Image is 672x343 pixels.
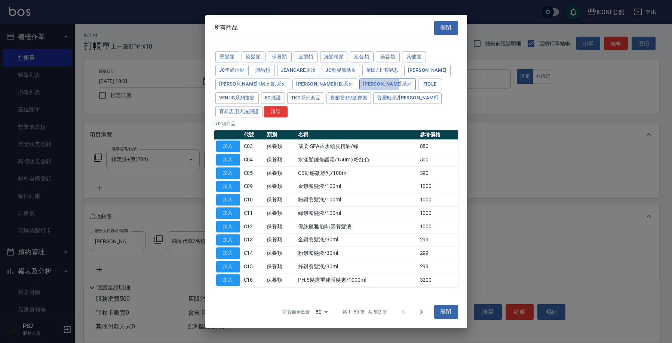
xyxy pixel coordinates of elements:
td: 390 [418,166,458,180]
button: 洗髮精類 [320,51,348,63]
button: 加入 [216,194,240,206]
td: C10 [242,193,265,207]
td: 299 [418,233,458,247]
td: C04 [242,153,265,167]
td: 保養類 [265,260,296,274]
button: 其他類 [402,51,426,63]
td: 綠鑽養髮液/100ml [296,207,418,220]
button: 造型類 [294,51,318,63]
td: 299 [418,260,458,274]
td: 1000 [418,193,458,207]
td: C11 [242,207,265,220]
button: 關閉 [434,305,458,319]
td: 500 [418,153,458,167]
td: 綠鑽養髮液/30ml [296,260,418,274]
button: JC年終活動 [215,65,249,76]
button: 美容類 [376,51,400,63]
td: 保養類 [265,166,296,180]
td: 葳柔-SPA香水頭皮精油/綠 [296,140,418,153]
td: 金鑽養髮液/100ml [296,180,418,193]
button: Go to next page [412,303,430,321]
td: C12 [242,220,265,233]
button: [PERSON_NAME] iM上質.系列 [215,78,291,90]
button: JC母親節活動 [322,65,360,76]
td: C15 [242,260,265,274]
button: 加入 [216,181,240,192]
button: 加入 [216,207,240,219]
td: 保養類 [265,180,296,193]
button: [PERSON_NAME]HB.系列 [292,78,357,90]
button: 加入 [216,167,240,179]
td: 保養類 [265,247,296,260]
td: 299 [418,247,458,260]
button: Venus系列接髮 [215,92,259,104]
button: TKO系列商品 [287,92,325,104]
button: 保養類 [268,51,292,63]
td: 保養類 [265,207,296,220]
p: 每頁顯示數量 [283,309,310,315]
td: CS動感微塑乳/100ml [296,166,418,180]
button: 加入 [216,261,240,272]
td: 880 [418,140,458,153]
button: [PERSON_NAME]系列 [359,78,416,90]
button: 加入 [216,247,240,259]
button: 清除 [264,106,288,118]
button: [PERSON_NAME] [404,65,451,76]
td: 保絲麗雅 咖啡因養髮液 [296,220,418,233]
th: 參考價格 [418,130,458,140]
button: JeanCare店販 [277,65,320,76]
td: 水漾髮鍵修護霜/150ml/粉紅色 [296,153,418,167]
button: 加入 [216,154,240,166]
th: 代號 [242,130,265,140]
button: 加入 [216,221,240,232]
button: 染髮類 [242,51,266,63]
div: 50 [313,302,331,322]
p: 第 1–50 筆 共 502 筆 [343,309,387,315]
td: C05 [242,166,265,180]
button: 5G洗護 [261,92,285,104]
td: C13 [242,233,265,247]
td: 粉鑽養髮液/100ml [296,193,418,207]
td: 3200 [418,273,458,287]
p: 502 項商品 [214,120,458,127]
td: 金鑽養髮液/30ml [296,233,418,247]
td: 保養類 [265,140,296,153]
td: C16 [242,273,265,287]
button: 加入 [216,234,240,246]
td: 粉鑽養髮液/30ml [296,247,418,260]
td: 保養類 [265,220,296,233]
td: C14 [242,247,265,260]
td: 保養類 [265,233,296,247]
td: 保養類 [265,193,296,207]
td: C03 [242,140,265,153]
th: 類別 [265,130,296,140]
button: 燙髮類 [215,51,239,63]
td: 1000 [418,180,458,193]
button: 普羅旺斯/[PERSON_NAME] [373,92,442,104]
td: 保養類 [265,273,296,287]
th: 名稱 [296,130,418,140]
button: 寶齡富錦/髮原素 [326,92,371,104]
button: 華田/上海望志 [362,65,402,76]
button: 加入 [216,274,240,286]
button: 贈品類 [251,65,275,76]
button: 關閉 [434,21,458,35]
td: C09 [242,180,265,193]
td: 保養類 [265,153,296,167]
td: PH.5髮療重建護髮素/1000ml [296,273,418,287]
td: 1000 [418,220,458,233]
button: 育昇店用大洗潤護 [215,106,263,118]
button: 加入 [216,140,240,152]
button: Fiole [418,78,442,90]
button: 組合類 [350,51,374,63]
span: 所有商品 [214,24,238,31]
td: 1000 [418,207,458,220]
